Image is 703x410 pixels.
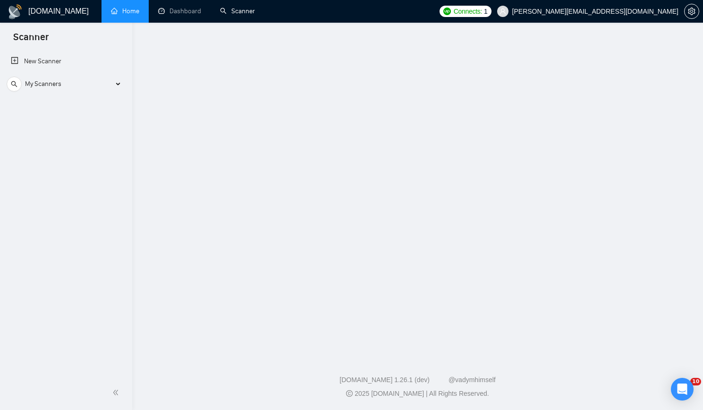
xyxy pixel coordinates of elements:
a: New Scanner [11,52,121,71]
a: [DOMAIN_NAME] 1.26.1 (dev) [339,376,430,384]
div: 2025 [DOMAIN_NAME] | All Rights Reserved. [140,389,695,399]
img: logo [8,4,23,19]
span: Scanner [6,30,56,50]
img: upwork-logo.png [443,8,451,15]
li: My Scanners [3,75,128,97]
span: Scanner [231,7,255,15]
span: user [500,8,506,15]
div: Open Intercom Messenger [671,378,694,401]
span: search [220,8,227,14]
a: setting [684,8,699,15]
button: setting [684,4,699,19]
span: Connects: [454,6,482,17]
button: search [7,77,22,92]
span: double-left [112,388,122,397]
span: copyright [346,390,353,397]
a: @vadymhimself [449,376,496,384]
li: New Scanner [3,52,128,71]
a: homeHome [111,7,139,15]
span: 1 [484,6,488,17]
span: search [7,81,21,87]
span: 10 [690,378,701,385]
a: dashboardDashboard [158,7,201,15]
span: My Scanners [25,75,61,94]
